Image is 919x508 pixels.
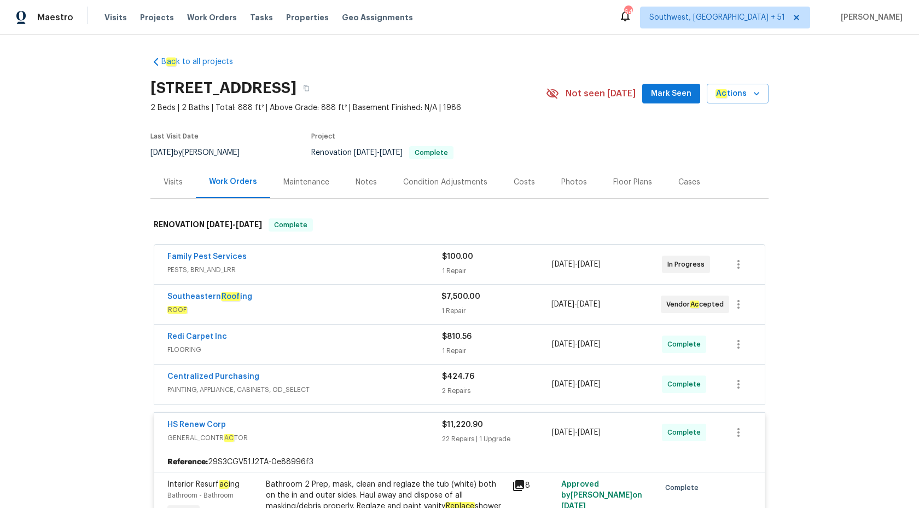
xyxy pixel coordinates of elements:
span: Complete [665,482,703,493]
div: Cases [678,177,700,188]
span: [DATE] [578,380,601,388]
span: Not seen [DATE] [566,88,636,99]
span: [DATE] [150,149,173,157]
span: Complete [667,427,705,438]
span: [DATE] [578,261,601,268]
span: $810.56 [442,333,472,340]
span: - [354,149,403,157]
span: PESTS, BRN_AND_LRR [167,264,442,275]
b: Reference: [167,457,208,467]
a: Family Pest Services [167,253,247,261]
em: ac [219,480,229,489]
span: - [552,259,601,270]
span: Projects [140,12,174,23]
span: Last Visit Date [150,133,199,140]
a: Back to all projects [150,56,255,67]
div: Visits [164,177,183,188]
span: Maestro [37,12,73,23]
div: 29S3CGV51J2TA-0e88996f3 [154,452,765,472]
span: 2 Beds | 2 Baths | Total: 888 ft² | Above Grade: 888 ft² | Basement Finished: N/A | 1986 [150,102,546,113]
em: ROOF [167,306,187,314]
div: by [PERSON_NAME] [150,146,253,159]
span: [DATE] [577,301,600,308]
span: B k to all projects [161,56,233,67]
div: 8 [512,479,555,492]
span: [DATE] [206,221,232,228]
span: FLOORING [167,344,442,355]
h2: [STREET_ADDRESS] [150,83,296,94]
span: Visits [104,12,127,23]
span: Interior Resurf ing [167,480,240,489]
span: Tasks [250,14,273,21]
span: Bathroom - Bathroom [167,492,234,499]
span: [DATE] [552,380,575,388]
span: - [552,339,601,350]
span: Geo Assignments [342,12,413,23]
em: ac [166,57,176,66]
div: 1 Repair [442,265,552,276]
span: Complete [667,379,705,390]
div: Condition Adjustments [403,177,487,188]
span: Complete [410,149,452,156]
span: Vendor cepted [666,299,728,310]
span: - [552,379,601,390]
span: [DATE] [552,340,575,348]
div: 2 Repairs [442,385,552,396]
span: [PERSON_NAME] [836,12,903,23]
h6: RENOVATION [154,218,262,232]
span: [DATE] [236,221,262,228]
span: [DATE] [551,301,574,308]
span: [DATE] [354,149,377,157]
span: Mark Seen [651,87,691,101]
span: Project [311,133,335,140]
span: [DATE] [578,429,601,436]
span: $11,220.90 [442,421,483,429]
div: Work Orders [209,176,257,187]
em: Ac [690,301,699,308]
span: In Progress [667,259,709,270]
button: Actions [707,84,769,104]
span: - [206,221,262,228]
a: Redi Carpet Inc [167,333,227,340]
span: [DATE] [380,149,403,157]
span: Complete [270,220,312,230]
a: Centralized Purchasing [167,373,259,380]
span: - [551,299,600,310]
span: GENERAL_CONTR TOR [167,432,442,443]
div: Notes [356,177,377,188]
div: 1 Repair [442,345,552,356]
span: $100.00 [442,253,473,261]
div: Costs [514,177,535,188]
span: Complete [667,339,705,350]
span: $424.76 [442,373,474,380]
button: Mark Seen [642,84,700,104]
a: SoutheasternRoofing [167,292,252,301]
span: $7,500.00 [441,293,480,301]
span: [DATE] [578,340,601,348]
em: Roof [221,292,240,301]
div: Photos [561,177,587,188]
div: 22 Repairs | 1 Upgrade [442,434,552,444]
div: Floor Plans [613,177,652,188]
span: PAINTING, APPLIANCE, CABINETS, OD_SELECT [167,384,442,395]
span: Southwest, [GEOGRAPHIC_DATA] + 51 [649,12,785,23]
span: Work Orders [187,12,237,23]
span: [DATE] [552,261,575,268]
div: 1 Repair [441,305,551,316]
em: AC [224,434,234,442]
span: Properties [286,12,329,23]
a: HS Renew Corp [167,421,226,429]
span: Renovation [311,149,453,157]
div: 645 [624,7,632,18]
div: RENOVATION [DATE]-[DATE]Complete [150,207,769,243]
div: Maintenance [283,177,329,188]
span: tions [716,87,747,101]
em: Ac [716,89,727,98]
span: - [552,427,601,438]
span: [DATE] [552,429,575,436]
